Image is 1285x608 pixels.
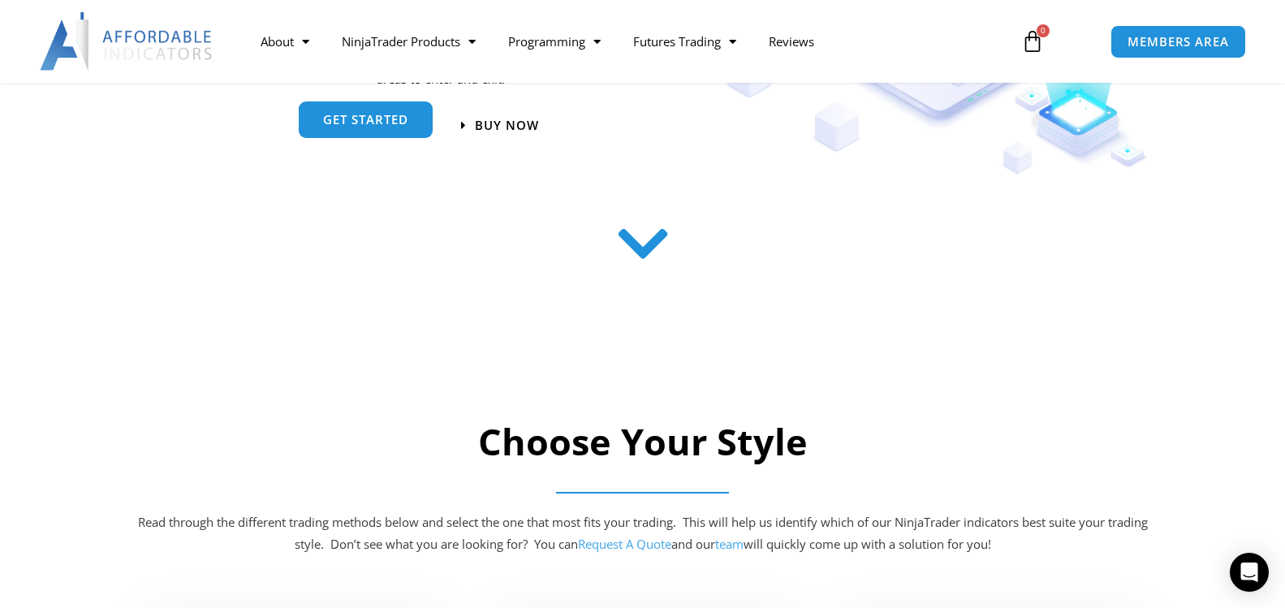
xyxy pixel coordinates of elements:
[40,12,214,71] img: LogoAI | Affordable Indicators – NinjaTrader
[326,23,492,60] a: NinjaTrader Products
[244,23,326,60] a: About
[617,23,752,60] a: Futures Trading
[475,119,539,132] span: Buy now
[997,18,1068,65] a: 0
[578,536,671,552] a: Request A Quote
[1230,553,1269,592] div: Open Intercom Messenger
[1037,24,1050,37] span: 0
[136,418,1150,466] h2: Choose Your Style
[244,23,1003,60] nav: Menu
[1110,25,1246,58] a: MEMBERS AREA
[492,23,617,60] a: Programming
[1128,36,1229,48] span: MEMBERS AREA
[299,101,433,138] a: get started
[323,114,408,126] span: get started
[715,536,744,552] a: team
[136,511,1150,557] p: Read through the different trading methods below and select the one that most fits your trading. ...
[752,23,830,60] a: Reviews
[461,119,539,132] a: Buy now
